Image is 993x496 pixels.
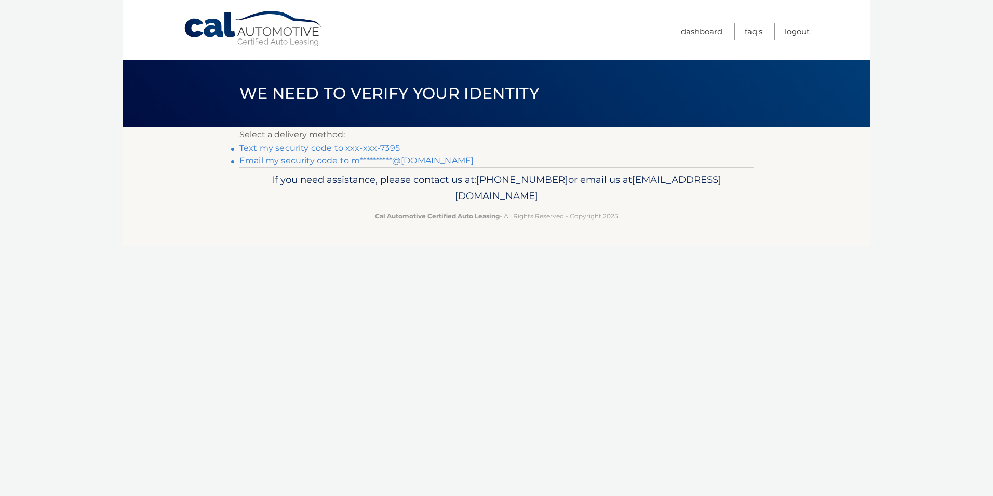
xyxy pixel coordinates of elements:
[246,172,747,205] p: If you need assistance, please contact us at: or email us at
[239,84,539,103] span: We need to verify your identity
[375,212,500,220] strong: Cal Automotive Certified Auto Leasing
[246,211,747,221] p: - All Rights Reserved - Copyright 2025
[239,127,754,142] p: Select a delivery method:
[785,23,810,40] a: Logout
[239,143,400,153] a: Text my security code to xxx-xxx-7395
[476,174,568,186] span: [PHONE_NUMBER]
[183,10,324,47] a: Cal Automotive
[681,23,722,40] a: Dashboard
[239,155,474,165] a: Email my security code to m**********@[DOMAIN_NAME]
[745,23,762,40] a: FAQ's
